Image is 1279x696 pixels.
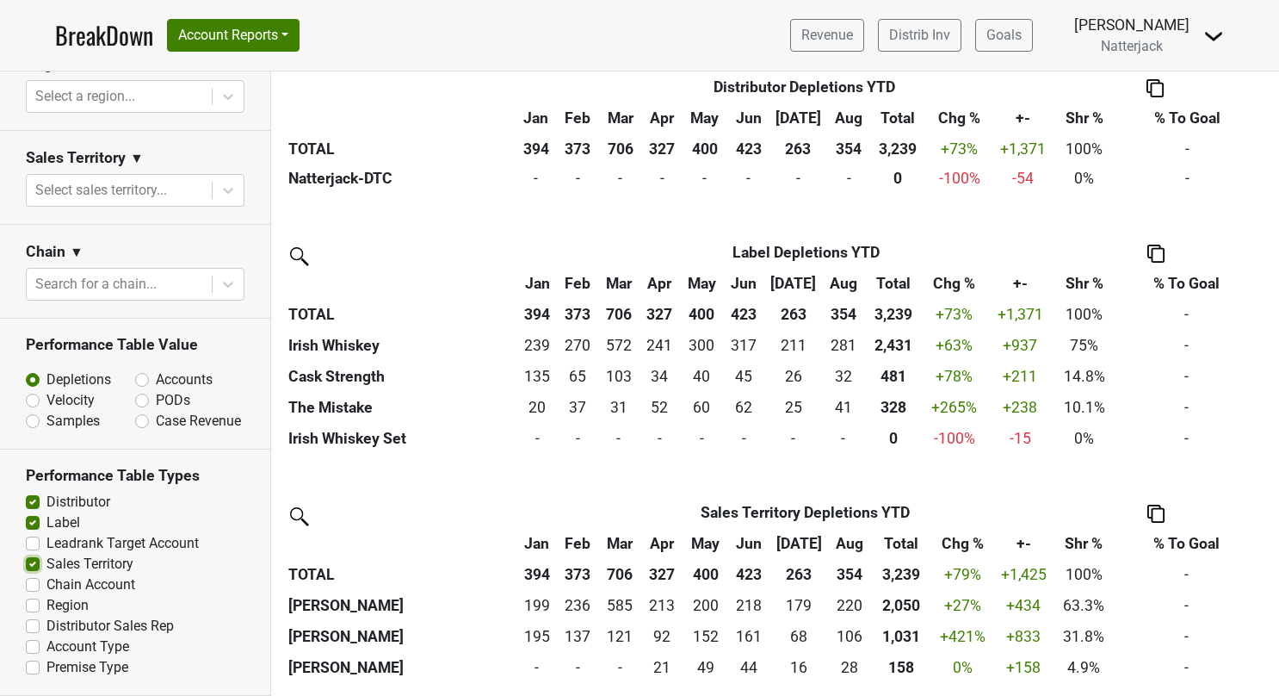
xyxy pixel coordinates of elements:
td: 27.51 [828,652,871,683]
div: - [728,427,760,450]
td: - [1116,163,1258,194]
div: 236 [561,594,594,617]
span: ▼ [130,148,144,169]
img: Dropdown Menu [1203,26,1224,47]
th: Apr: activate to sort column ascending [642,103,681,134]
td: 0 [599,163,643,194]
th: 354 [823,299,864,330]
td: 270.445 [558,330,598,361]
th: Apr: activate to sort column ascending [639,268,680,299]
th: May: activate to sort column ascending [683,528,728,559]
td: 218.362 [728,590,769,621]
img: filter [284,501,312,529]
th: Shr %: activate to sort column ascending [1052,103,1115,134]
label: Distributor [46,492,110,513]
th: 327.637 [864,392,923,423]
th: Feb: activate to sort column ascending [557,103,599,134]
th: 327 [642,134,681,165]
img: Copy to clipboard [1147,505,1165,523]
th: Chg %: activate to sort column ascending [922,268,986,299]
th: 423 [724,299,764,330]
span: +1,425 [1001,566,1047,583]
div: 106 [832,625,867,648]
th: Shr %: activate to sort column ascending [1053,268,1115,299]
div: 220 [832,594,867,617]
div: 68 [774,625,824,648]
td: - [1115,652,1258,683]
th: Total: activate to sort column ascending [871,528,930,559]
td: 280.811 [823,330,864,361]
td: 238.543 [517,330,558,361]
div: - [520,656,553,679]
td: +27 % [930,590,994,621]
div: -54 [998,167,1048,190]
th: Apr: activate to sort column ascending [641,528,683,559]
th: % To Goal: activate to sort column ascending [1115,528,1258,559]
th: TOTAL [284,299,517,330]
label: Leadrank Target Account [46,533,199,554]
th: 327 [641,559,683,590]
label: Chain Account [46,575,135,595]
td: 0% [1052,163,1115,194]
td: 0 [639,423,680,454]
div: 211 [769,334,819,357]
label: PODs [156,390,190,411]
td: 0 [517,423,558,454]
img: filter [284,241,312,269]
label: Region [46,595,89,616]
div: 218 [732,594,765,617]
th: Cask Strength [284,361,517,392]
div: 200 [687,594,725,617]
td: 92.42 [641,621,683,652]
td: 75% [1053,330,1115,361]
td: 0 [598,652,641,683]
div: 0 [874,167,920,190]
th: 263 [764,299,823,330]
div: 481 [868,365,918,388]
th: 394 [517,299,558,330]
h3: Performance Table Types [26,467,244,485]
th: [PERSON_NAME] [284,590,516,621]
div: 281 [826,334,859,357]
td: 106.34 [828,621,871,652]
h3: Performance Table Value [26,336,244,354]
div: 26 [769,365,819,388]
td: 0 [827,163,871,194]
div: 2,050 [875,594,927,617]
a: Goals [975,19,1033,52]
td: 30.512 [598,392,639,423]
td: 299.905 [680,330,724,361]
td: 0 [769,163,826,194]
th: +-: activate to sort column ascending [994,103,1052,134]
span: +79% [944,566,981,583]
div: - [769,427,819,450]
th: Mar: activate to sort column ascending [598,268,639,299]
td: 45.014 [724,361,764,392]
th: 373 [558,299,598,330]
td: 0 [823,423,864,454]
div: 65 [561,365,593,388]
label: Depletions [46,370,111,390]
label: Samples [46,411,100,432]
div: 152 [687,625,725,648]
td: - [1115,559,1258,590]
th: Aug: activate to sort column ascending [827,103,871,134]
td: 316.738 [724,330,764,361]
th: Aug: activate to sort column ascending [823,268,864,299]
th: Natterjack-DTC [284,163,515,194]
span: Natterjack [1101,38,1163,54]
th: 706 [598,559,641,590]
label: Premise Type [46,657,128,678]
div: - [732,167,765,190]
th: 2050.239 [871,590,930,621]
td: 16.15 [769,652,828,683]
th: 354 [828,559,871,590]
label: Accounts [156,370,213,390]
th: Label Depletions YTD [558,237,1054,268]
div: - [686,167,724,190]
td: 100% [1052,134,1115,165]
td: 572.123 [598,330,639,361]
a: BreakDown [55,17,153,53]
td: +265 % [922,392,986,423]
h3: Chain [26,243,65,261]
